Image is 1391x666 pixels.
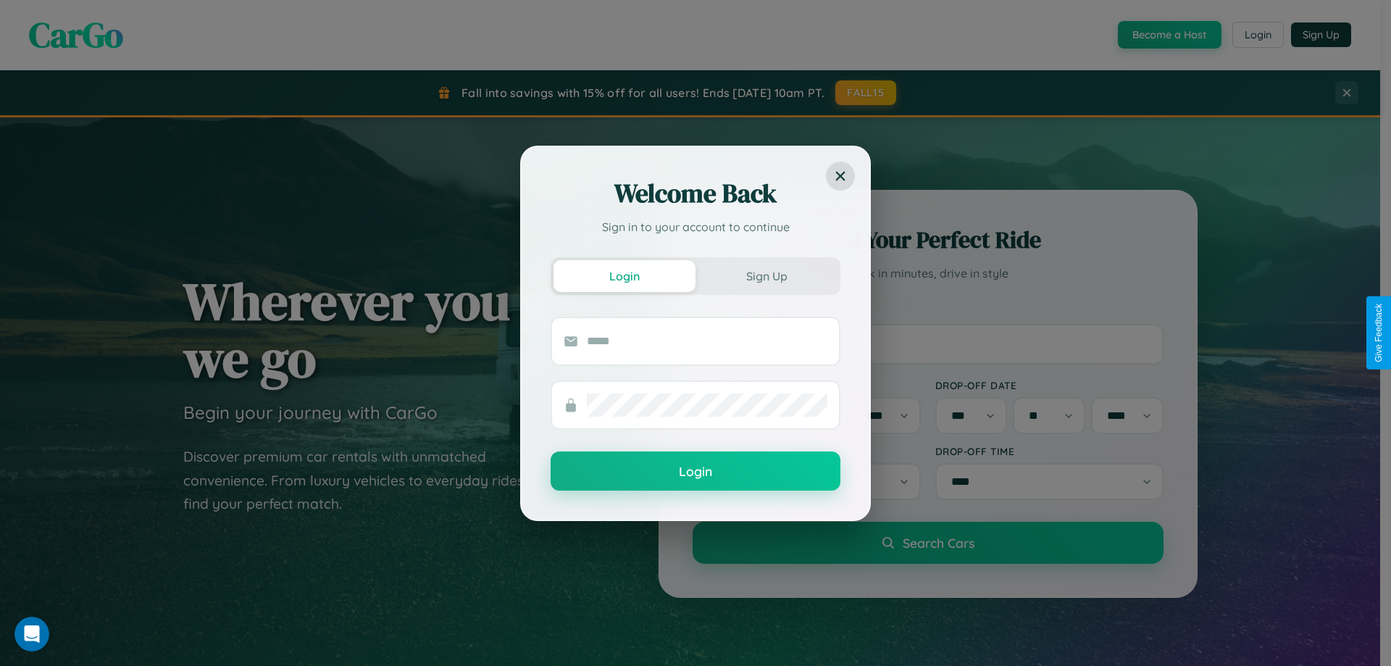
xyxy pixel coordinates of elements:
[14,617,49,652] iframe: Intercom live chat
[695,260,837,292] button: Sign Up
[551,176,840,211] h2: Welcome Back
[1374,304,1384,362] div: Give Feedback
[551,218,840,236] p: Sign in to your account to continue
[551,451,840,491] button: Login
[554,260,695,292] button: Login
